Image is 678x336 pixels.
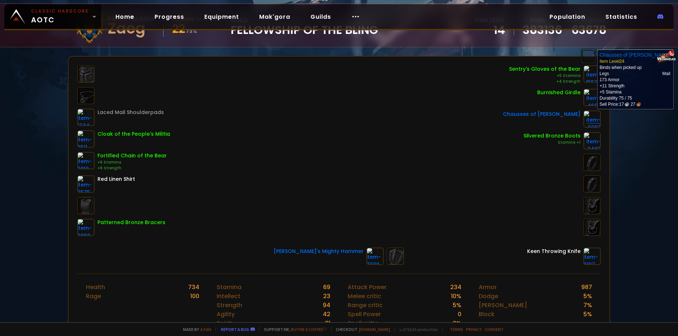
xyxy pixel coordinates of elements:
[323,292,330,301] div: 23
[479,292,498,301] div: Dodge
[583,65,601,83] img: item-15527
[451,292,461,301] div: 10 %
[348,292,381,301] div: Melee critic
[97,175,135,183] div: Red Linen Shirt
[523,25,562,35] a: 383136
[453,301,461,310] div: 5 %
[583,301,592,310] div: 7 %
[31,8,89,14] small: Classic Hardcore
[348,310,381,319] div: Spell Power
[77,175,95,193] img: item-2575
[600,101,671,108] div: Sell Price:
[453,319,461,328] div: 0 %
[523,132,581,140] div: Silvered Bronze Boots
[31,8,89,25] span: AOTC
[86,283,105,292] div: Health
[600,83,625,88] span: +11 Strength
[305,9,337,24] a: Guilds
[583,310,592,319] div: 5 %
[450,327,463,332] a: Terms
[291,327,327,332] a: Buy me a coffee
[97,109,164,116] div: Laced Mail Shoulderpads
[108,23,155,34] div: Zaeg
[199,9,245,24] a: Equipment
[366,248,384,265] img: item-7230
[253,9,296,24] a: Mak'gora
[359,327,390,332] a: [DOMAIN_NAME]
[97,152,167,160] div: Fortified Chain of the Bear
[458,310,461,319] div: 0
[600,9,643,24] a: Statistics
[97,130,170,138] div: Cloak of the People's Militia
[323,310,330,319] div: 42
[217,301,242,310] div: Strength
[348,283,387,292] div: Attack Power
[331,327,390,332] span: Checkout
[509,73,581,79] div: +5 Stamina
[479,301,527,310] div: [PERSON_NAME]
[450,283,461,292] div: 234
[348,301,383,310] div: Range critic
[395,327,438,332] span: v. d752d5 - production
[217,310,235,319] div: Agility
[97,219,165,226] div: Patterned Bronze Bracers
[479,283,497,292] div: Armor
[583,110,601,128] img: item-6087
[600,59,625,64] span: Item Level 24
[600,90,622,95] span: +5 Stamina
[149,9,190,24] a: Progress
[619,101,629,108] span: 17
[4,4,101,29] a: Classic HardcoreAOTC
[537,89,581,96] div: Burnished Girdle
[231,25,378,35] span: Fellowship of the Bling
[583,132,601,149] img: item-3482
[179,327,211,332] span: Made by
[466,327,482,332] a: Privacy
[527,248,581,255] div: Keen Throwing Knife
[325,319,330,328] div: 31
[662,71,670,76] span: Mail
[544,9,591,24] a: Population
[217,319,232,328] div: Spirit
[77,130,95,148] img: item-3511
[97,160,167,165] div: +6 Stamina
[200,327,211,332] a: a fan
[484,327,504,332] a: Consent
[509,65,581,73] div: Sentry's Gloves of the Bear
[190,292,199,301] div: 100
[581,283,592,292] div: 987
[274,248,364,255] div: [PERSON_NAME]'s Mighty Hammer
[630,101,640,108] span: 27
[323,283,330,292] div: 69
[77,152,95,169] img: item-9818
[110,9,140,24] a: Home
[221,327,249,332] a: Report a bug
[231,16,378,35] div: guild
[259,327,327,332] span: Support me,
[600,52,671,58] b: Chausses of [PERSON_NAME]
[583,89,601,106] img: item-4697
[217,292,240,301] div: Intellect
[583,248,601,265] img: item-3107
[503,110,581,118] div: Chausses of [PERSON_NAME]
[600,71,619,77] td: Legs
[600,52,671,101] td: Binds when picked up Durability 75 / 75
[77,109,95,126] img: item-1744
[186,27,197,35] small: 73 %
[86,292,101,301] div: Rage
[188,283,199,292] div: 734
[523,140,581,145] div: Stamina +1
[583,292,592,301] div: 5 %
[479,310,495,319] div: Block
[97,165,167,171] div: +6 Strength
[323,301,330,310] div: 94
[600,77,620,82] span: 173 Armor
[77,219,95,236] img: item-2868
[509,79,581,84] div: +4 Strength
[217,283,242,292] div: Stamina
[348,319,378,328] div: Spell critic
